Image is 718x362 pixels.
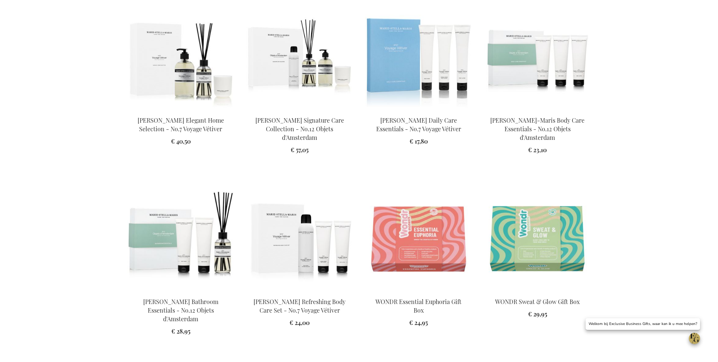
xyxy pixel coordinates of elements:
img: Marie-Stella-Maris Daily Care Essentials - No.7 Voyage Vétiver [365,5,472,110]
a: Marie-Stella-Maris Daily Care Essentials - No.7 Voyage Vétiver [365,107,472,114]
span: € 24,95 [409,319,428,326]
a: WONDR Sweat & Glow Gift Box [484,288,591,295]
span: € 40,50 [171,137,191,145]
span: € 29,95 [528,310,547,318]
img: Marie-Stella-Maris Signature Care Collection - No.12 Objets d'Amsterdam [246,5,353,110]
a: [PERSON_NAME] Refreshing Body Care Set - No.7 Voyage Vétiver [254,298,346,314]
span: € 17,80 [409,137,428,145]
a: [PERSON_NAME] Elegant Home Selection - No.7 Voyage Vétiver [138,116,224,133]
img: Marie-Stella-Maris Bathroom Essentials - No.12 Objets d'Amsterdam [127,187,234,291]
a: [PERSON_NAME]-Maris Body Care Essentials - No.12 Objets d'Amsterdam [490,116,584,141]
a: WONDR Essential Euphoria Gift Box [375,298,461,314]
span: € 23,10 [528,146,547,154]
a: Marie-Stella-Maris Refreshing Body Care Set - No.7 Voyage Vétiver [246,288,353,295]
a: [PERSON_NAME] Bathroom Essentials - No.12 Objets d'Amsterdam [143,298,218,323]
a: Marie-Stella-Maris Signature Care Collection - No.12 Objets d'Amsterdam [246,107,353,114]
img: Marie-Stella-Maris Elegant Home Selection - No.7 Voyage Vétiver [127,5,234,110]
img: WONDR Sweat & Glow Gift Box [484,187,591,291]
img: WONDR Essential Euphoria Gift Box [365,187,472,291]
img: Marie-Stella-Maris Body Care Essentials - No.12 Objets d'Amsterdam [484,5,591,110]
a: WONDR Sweat & Glow Gift Box [495,298,580,306]
span: € 57,05 [291,146,309,154]
span: € 24,00 [289,319,310,326]
a: WONDR Essential Euphoria Gift Box [365,288,472,295]
a: [PERSON_NAME] Signature Care Collection - No.12 Objets d'Amsterdam [255,116,344,141]
a: Marie-Stella-Maris Body Care Essentials - No.12 Objets d'Amsterdam [484,107,591,114]
img: Marie-Stella-Maris Refreshing Body Care Set - No.7 Voyage Vétiver [246,187,353,291]
span: € 28,95 [171,327,190,335]
a: Marie-Stella-Maris Bathroom Essentials - No.12 Objets d'Amsterdam [127,288,234,295]
a: [PERSON_NAME] Daily Care Essentials - No.7 Voyage Vétiver [376,116,461,133]
a: Marie-Stella-Maris Elegant Home Selection - No.7 Voyage Vétiver [127,107,234,114]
